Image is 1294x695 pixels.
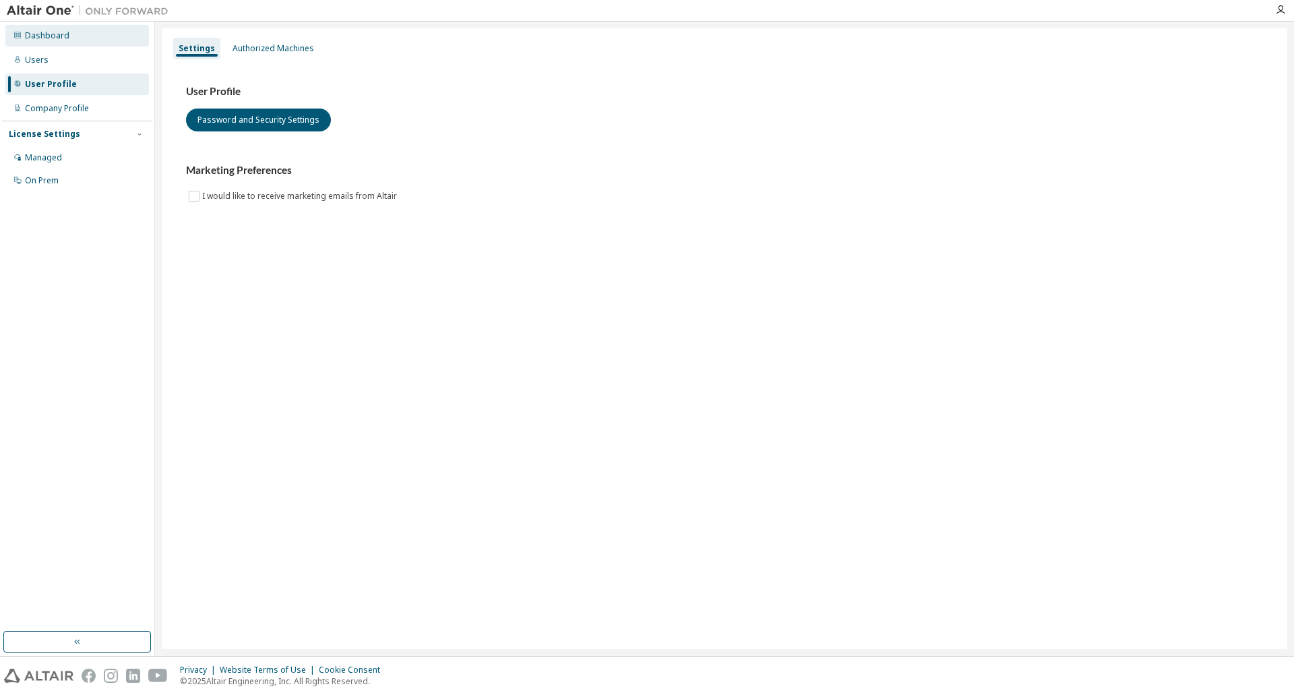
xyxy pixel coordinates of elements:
[25,103,89,114] div: Company Profile
[25,30,69,41] div: Dashboard
[233,43,314,54] div: Authorized Machines
[126,669,140,683] img: linkedin.svg
[220,665,319,675] div: Website Terms of Use
[25,152,62,163] div: Managed
[4,669,73,683] img: altair_logo.svg
[186,85,1263,98] h3: User Profile
[186,164,1263,177] h3: Marketing Preferences
[104,669,118,683] img: instagram.svg
[25,175,59,186] div: On Prem
[180,675,388,687] p: © 2025 Altair Engineering, Inc. All Rights Reserved.
[148,669,168,683] img: youtube.svg
[82,669,96,683] img: facebook.svg
[25,55,49,65] div: Users
[202,188,400,204] label: I would like to receive marketing emails from Altair
[25,79,77,90] div: User Profile
[319,665,388,675] div: Cookie Consent
[7,4,175,18] img: Altair One
[180,665,220,675] div: Privacy
[186,109,331,131] button: Password and Security Settings
[179,43,215,54] div: Settings
[9,129,80,140] div: License Settings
